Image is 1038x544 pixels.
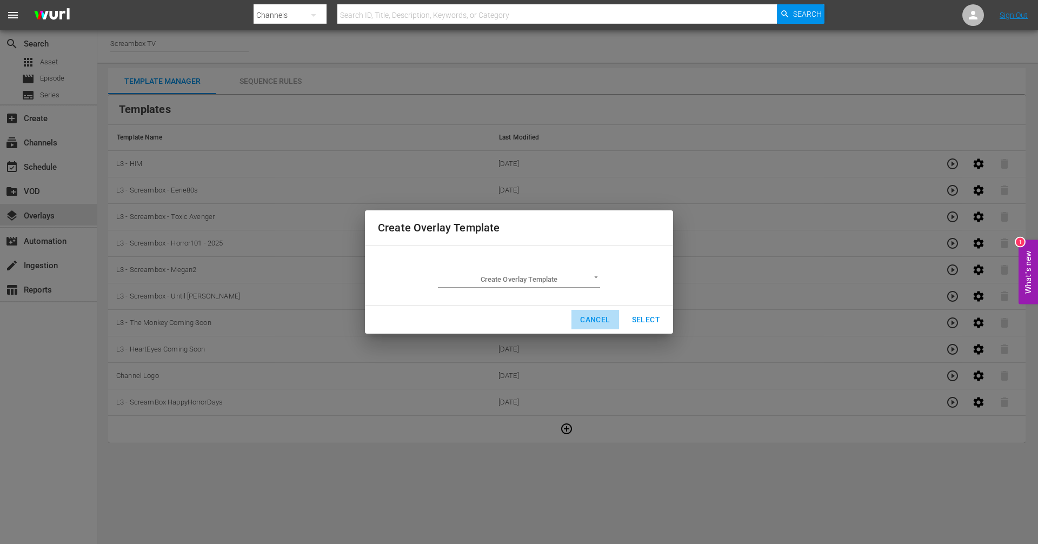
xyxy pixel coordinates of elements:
span: Cancel [580,313,610,327]
h2: Create Overlay Template [378,219,660,236]
img: ans4CAIJ8jUAAAAAAAAAAAAAAAAAAAAAAAAgQb4GAAAAAAAAAAAAAAAAAAAAAAAAJMjXAAAAAAAAAAAAAAAAAAAAAAAAgAT5G... [26,3,78,28]
div: ​ [438,271,600,288]
a: Sign Out [1000,11,1028,19]
span: menu [6,9,19,22]
button: Cancel [571,310,618,330]
span: Search [793,4,822,24]
div: 1 [1016,238,1024,247]
button: Open Feedback Widget [1019,240,1038,304]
